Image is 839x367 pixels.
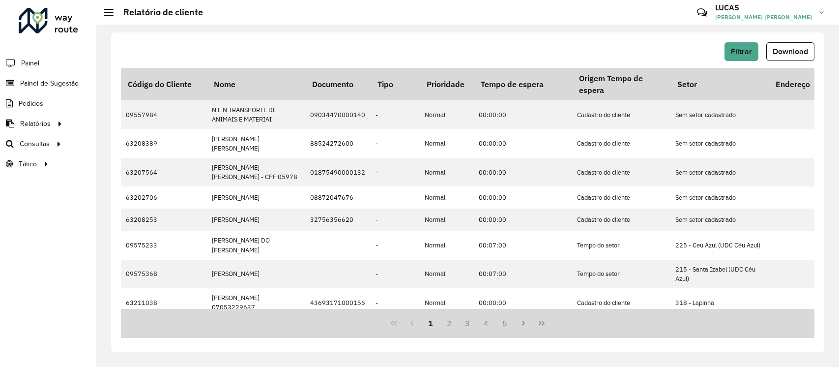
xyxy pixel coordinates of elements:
[207,209,305,231] td: [PERSON_NAME]
[371,68,420,100] th: Tipo
[207,288,305,317] td: [PERSON_NAME] 07053229637
[305,68,371,100] th: Documento
[420,100,474,129] td: Normal
[440,314,459,333] button: 2
[207,231,305,259] td: [PERSON_NAME] DO [PERSON_NAME]
[121,100,207,129] td: 09557984
[572,231,670,259] td: Tempo do setor
[420,288,474,317] td: Normal
[474,288,572,317] td: 00:00:00
[459,314,477,333] button: 3
[670,231,769,259] td: 225 - Ceu Azul (UDC Céu Azul)
[19,98,43,109] span: Pedidos
[420,68,474,100] th: Prioridade
[773,47,808,56] span: Download
[495,314,514,333] button: 5
[371,260,420,288] td: -
[474,158,572,186] td: 00:00:00
[474,100,572,129] td: 00:00:00
[572,158,670,186] td: Cadastro do cliente
[305,288,371,317] td: 43693171000156
[207,129,305,158] td: [PERSON_NAME] [PERSON_NAME]
[572,186,670,209] td: Cadastro do cliente
[421,314,440,333] button: 1
[420,260,474,288] td: Normal
[121,209,207,231] td: 63208253
[766,42,814,61] button: Download
[420,158,474,186] td: Normal
[207,68,305,100] th: Nome
[20,139,50,149] span: Consultas
[207,100,305,129] td: N E N TRANSPORTE DE ANIMAIS E MATERIAI
[572,260,670,288] td: Tempo do setor
[724,42,758,61] button: Filtrar
[731,47,752,56] span: Filtrar
[305,100,371,129] td: 09034470000140
[474,260,572,288] td: 00:07:00
[207,186,305,209] td: [PERSON_NAME]
[572,129,670,158] td: Cadastro do cliente
[114,7,203,18] h2: Relatório de cliente
[715,13,812,22] span: [PERSON_NAME] [PERSON_NAME]
[670,209,769,231] td: Sem setor cadastrado
[19,159,37,169] span: Tático
[715,3,812,12] h3: LUCAS
[572,209,670,231] td: Cadastro do cliente
[474,129,572,158] td: 00:00:00
[305,186,371,209] td: 08872047676
[474,186,572,209] td: 00:00:00
[371,158,420,186] td: -
[207,260,305,288] td: [PERSON_NAME]
[305,158,371,186] td: 01875490000132
[572,68,670,100] th: Origem Tempo de espera
[670,260,769,288] td: 215 - Santa Izabel (UDC Céu Azul)
[121,68,207,100] th: Código do Cliente
[670,129,769,158] td: Sem setor cadastrado
[572,100,670,129] td: Cadastro do cliente
[474,231,572,259] td: 00:07:00
[670,100,769,129] td: Sem setor cadastrado
[121,158,207,186] td: 63207564
[572,288,670,317] td: Cadastro do cliente
[20,78,79,89] span: Painel de Sugestão
[420,231,474,259] td: Normal
[371,209,420,231] td: -
[474,209,572,231] td: 00:00:00
[670,186,769,209] td: Sem setor cadastrado
[420,129,474,158] td: Normal
[371,100,420,129] td: -
[371,186,420,209] td: -
[305,129,371,158] td: 88524272600
[514,314,533,333] button: Next Page
[207,158,305,186] td: [PERSON_NAME] [PERSON_NAME] - CPF 05978
[371,288,420,317] td: -
[420,186,474,209] td: Normal
[692,2,713,23] a: Contato Rápido
[121,129,207,158] td: 63208389
[670,68,769,100] th: Setor
[21,58,39,68] span: Painel
[532,314,551,333] button: Last Page
[371,231,420,259] td: -
[670,288,769,317] td: 318 - Lapinha
[121,231,207,259] td: 09575233
[477,314,495,333] button: 4
[474,68,572,100] th: Tempo de espera
[670,158,769,186] td: Sem setor cadastrado
[420,209,474,231] td: Normal
[121,288,207,317] td: 63211038
[20,119,51,129] span: Relatórios
[121,260,207,288] td: 09575368
[121,186,207,209] td: 63202706
[371,129,420,158] td: -
[305,209,371,231] td: 32756356620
